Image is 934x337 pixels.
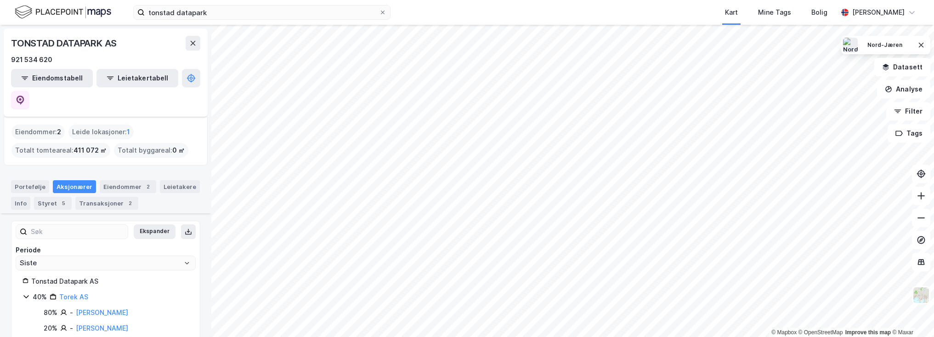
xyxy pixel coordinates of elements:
[33,291,47,303] div: 40%
[758,7,791,18] div: Mine Tags
[11,180,49,193] div: Portefølje
[843,38,858,52] img: Nord-Jæren
[11,54,52,65] div: 921 534 620
[867,41,902,49] div: Nord-Jæren
[811,7,827,18] div: Bolig
[172,145,185,156] span: 0 ㎡
[11,197,30,210] div: Info
[16,245,196,256] div: Periode
[59,293,88,301] a: Torek AS
[68,125,134,139] div: Leide lokasjoner :
[76,308,128,316] a: [PERSON_NAME]
[11,36,119,51] div: TONSTAD DATAPARK AS
[725,7,738,18] div: Kart
[134,224,175,239] button: Ekspander
[16,256,195,270] input: ClearOpen
[59,199,68,208] div: 5
[44,323,57,334] div: 20%
[125,199,135,208] div: 2
[912,286,930,304] img: Z
[143,182,153,191] div: 2
[127,126,130,137] span: 1
[145,6,379,19] input: Søk på adresse, matrikkel, gårdeiere, leietakere eller personer
[845,329,891,336] a: Improve this map
[861,38,908,52] button: Nord-Jæren
[877,80,930,98] button: Analyse
[15,4,111,20] img: logo.f888ab2527a4732fd821a326f86c7f29.svg
[100,180,156,193] div: Eiendommer
[11,143,110,158] div: Totalt tomteareal :
[53,180,96,193] div: Aksjonærer
[888,293,934,337] iframe: Chat Widget
[11,125,65,139] div: Eiendommer :
[70,323,73,334] div: -
[886,102,930,120] button: Filter
[114,143,188,158] div: Totalt byggareal :
[160,180,200,193] div: Leietakere
[11,69,93,87] button: Eiendomstabell
[57,126,61,137] span: 2
[70,307,73,318] div: -
[183,259,191,267] button: Open
[888,293,934,337] div: Kontrollprogram for chat
[75,197,138,210] div: Transaksjoner
[852,7,905,18] div: [PERSON_NAME]
[96,69,178,87] button: Leietakertabell
[798,329,843,336] a: OpenStreetMap
[888,124,930,143] button: Tags
[44,307,57,318] div: 80%
[874,58,930,76] button: Datasett
[27,225,128,239] input: Søk
[74,145,107,156] span: 411 072 ㎡
[771,329,797,336] a: Mapbox
[76,324,128,332] a: [PERSON_NAME]
[34,197,72,210] div: Styret
[31,276,189,287] div: Tonstad Datapark AS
